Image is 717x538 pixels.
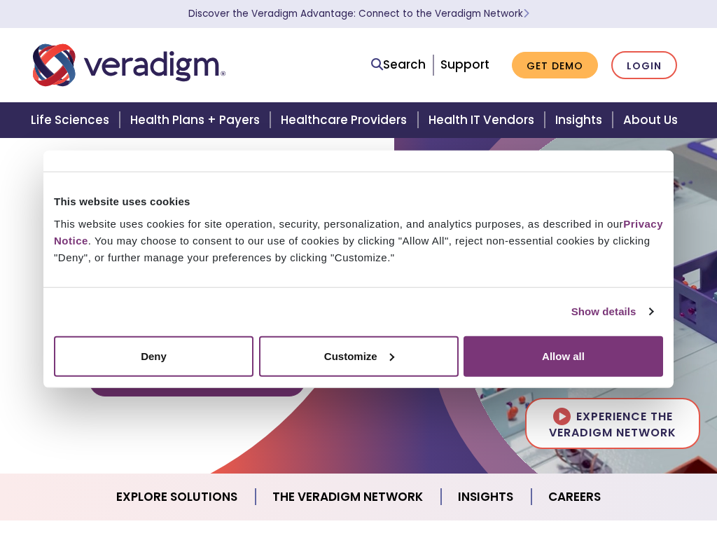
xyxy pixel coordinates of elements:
div: This website uses cookies [54,193,663,210]
a: Health Plans + Payers [122,102,272,138]
a: Careers [531,479,618,515]
img: Veradigm logo [33,42,225,88]
a: Healthcare Providers [272,102,419,138]
a: Discover the Veradigm Advantage: Connect to the Veradigm NetworkLearn More [188,7,529,20]
a: Life Sciences [22,102,122,138]
button: Deny [54,336,253,376]
a: Get Demo [512,52,598,79]
a: Privacy Notice [54,217,663,246]
a: Insights [547,102,615,138]
a: Show details [571,303,653,320]
a: Health IT Vendors [420,102,547,138]
a: Login [611,51,677,80]
button: Customize [259,336,459,376]
a: Support [440,56,489,73]
a: About Us [615,102,695,138]
span: Learn More [523,7,529,20]
div: This website uses cookies for site operation, security, personalization, and analytics purposes, ... [54,215,663,265]
button: Allow all [464,336,663,376]
a: The Veradigm Network [256,479,441,515]
a: Explore Solutions [99,479,256,515]
a: Search [371,55,426,74]
a: Insights [441,479,531,515]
